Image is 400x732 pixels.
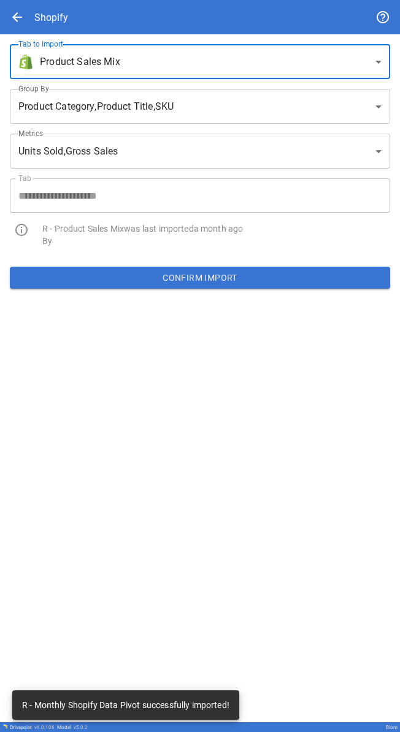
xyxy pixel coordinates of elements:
[155,99,174,114] span: SKU
[34,725,55,730] span: v 6.0.106
[14,223,29,237] span: info_outline
[10,267,390,289] button: Confirm Import
[74,725,88,730] span: v 5.0.2
[57,725,88,730] div: Model
[10,725,55,730] div: Drivepoint
[18,173,31,183] label: Tab
[18,39,63,49] label: Tab to Import
[386,725,398,730] div: Biom
[2,724,7,729] img: Drivepoint
[18,55,33,69] img: brand icon not found
[97,99,153,114] span: Product Title
[40,55,120,69] span: Product Sales Mix
[22,694,229,716] div: R - Monthly Shopify Data Pivot successfully imported!
[18,99,94,114] span: Product Category
[34,12,68,23] div: Shopify
[10,89,390,124] div: , ,
[42,235,390,247] p: By
[18,83,49,94] label: Group By
[66,144,118,159] span: Gross Sales
[42,223,390,235] p: R - Product Sales Mix was last imported a month ago
[10,10,25,25] span: arrow_back
[10,134,390,169] div: ,
[18,144,64,159] span: Units Sold
[18,128,43,139] label: Metrics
